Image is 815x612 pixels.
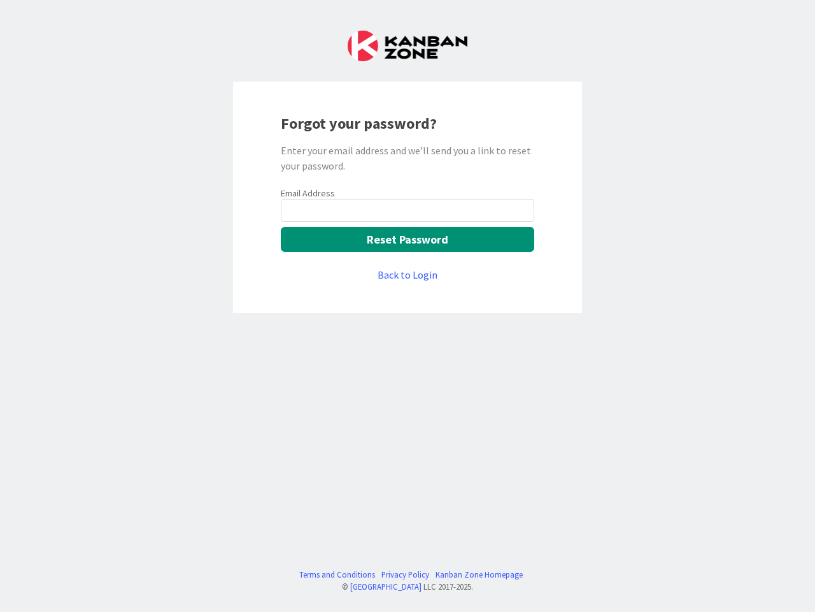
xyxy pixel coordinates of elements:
[299,569,375,581] a: Terms and Conditions
[293,581,523,593] div: © LLC 2017- 2025 .
[378,267,437,282] a: Back to Login
[348,31,467,61] img: Kanban Zone
[281,227,534,252] button: Reset Password
[381,569,429,581] a: Privacy Policy
[281,187,335,199] label: Email Address
[281,143,534,173] div: Enter your email address and we’ll send you a link to reset your password.
[281,113,437,133] b: Forgot your password?
[436,569,523,581] a: Kanban Zone Homepage
[350,581,422,592] a: [GEOGRAPHIC_DATA]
